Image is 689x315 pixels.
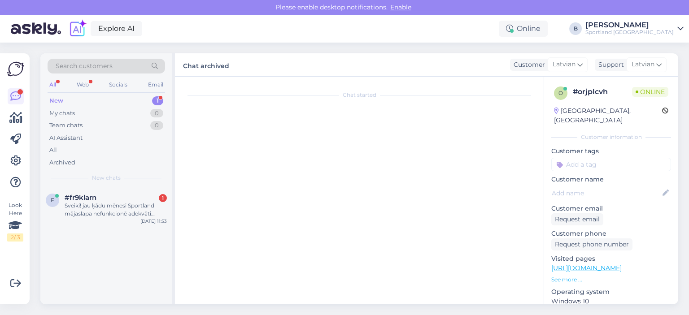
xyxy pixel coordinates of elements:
div: B [569,22,582,35]
input: Add a tag [551,158,671,171]
span: Latvian [632,60,654,69]
a: Explore AI [91,21,142,36]
p: Customer email [551,204,671,213]
div: All [49,146,57,155]
a: [PERSON_NAME]Sportland [GEOGRAPHIC_DATA] [585,22,684,36]
a: [URL][DOMAIN_NAME] [551,264,622,272]
div: [DATE] 11:53 [140,218,167,224]
div: Team chats [49,121,83,130]
div: 2 / 3 [7,233,23,242]
div: 0 [150,121,163,130]
div: Request phone number [551,238,632,250]
div: Customer [510,60,545,69]
p: Operating system [551,287,671,297]
div: My chats [49,109,75,118]
span: Search customers [56,61,113,71]
div: Chat started [184,91,535,99]
div: Request email [551,213,603,225]
span: Enable [388,3,414,11]
div: Web [75,79,91,91]
p: Customer phone [551,229,671,238]
div: Support [595,60,624,69]
p: See more ... [551,276,671,284]
div: Customer information [551,133,671,141]
div: New [49,96,63,105]
p: Customer tags [551,147,671,156]
div: [PERSON_NAME] [585,22,674,29]
div: Email [146,79,165,91]
img: explore-ai [68,19,87,38]
span: #fr9klarn [65,194,96,202]
div: Look Here [7,201,23,242]
div: Sportland [GEOGRAPHIC_DATA] [585,29,674,36]
div: Socials [107,79,129,91]
p: Windows 10 [551,297,671,306]
div: Online [499,21,548,37]
span: o [558,90,563,96]
span: New chats [92,174,121,182]
div: Sveiki! jau ķādu mēnesi Sportland mājaslapa nefunkcionē adekvāti (nevar pārškirt lapas, apavus pa... [65,202,167,218]
div: AI Assistant [49,134,83,142]
div: 0 [150,109,163,118]
div: Archived [49,158,75,167]
p: Customer name [551,175,671,184]
p: Visited pages [551,254,671,263]
div: 1 [152,96,163,105]
label: Chat archived [183,59,229,71]
img: Askly Logo [7,60,24,78]
div: [GEOGRAPHIC_DATA], [GEOGRAPHIC_DATA] [554,106,662,125]
span: Latvian [553,60,576,69]
div: All [48,79,58,91]
div: # orjplcvh [573,86,632,97]
div: 1 [159,194,167,202]
span: Online [632,87,668,97]
span: f [51,197,54,203]
input: Add name [552,188,661,198]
